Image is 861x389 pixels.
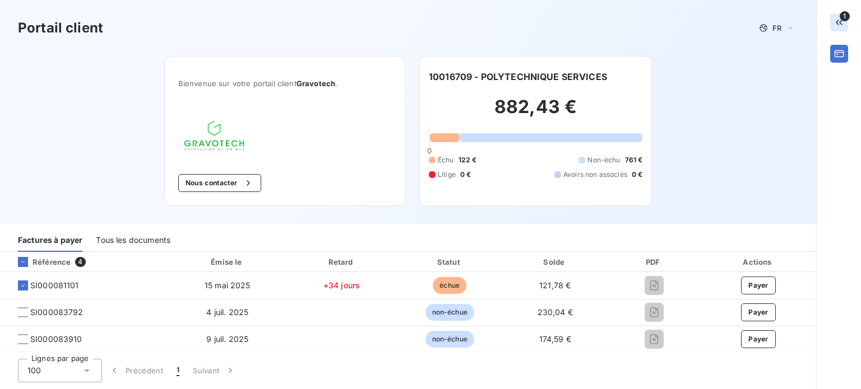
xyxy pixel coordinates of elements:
[459,155,477,165] span: 122 €
[703,256,814,268] div: Actions
[205,280,251,290] span: 15 mai 2025
[186,359,243,382] button: Suivant
[178,174,261,192] button: Nous contacter
[772,24,781,32] span: FR
[425,304,474,321] span: non-échue
[539,280,571,290] span: 121,78 €
[427,146,432,155] span: 0
[429,96,642,129] h2: 882,43 €
[741,303,776,321] button: Payer
[460,170,471,180] span: 0 €
[425,331,474,348] span: non-échue
[178,115,250,156] img: Company logo
[289,256,394,268] div: Retard
[433,277,466,294] span: échue
[741,330,776,348] button: Payer
[505,256,605,268] div: Solde
[538,307,573,317] span: 230,04 €
[170,256,285,268] div: Émise le
[18,228,82,252] div: Factures à payer
[206,307,248,317] span: 4 juil. 2025
[30,307,84,318] span: SI000083792
[18,18,103,38] h3: Portail client
[297,79,335,88] span: Gravotech
[438,155,454,165] span: Échu
[587,155,620,165] span: Non-échu
[9,257,71,267] div: Référence
[206,334,248,344] span: 9 juil. 2025
[75,257,85,267] span: 4
[178,79,392,88] span: Bienvenue sur votre portail client .
[632,170,642,180] span: 0 €
[177,365,179,376] span: 1
[399,256,501,268] div: Statut
[609,256,698,268] div: PDF
[625,155,643,165] span: 761 €
[30,334,82,345] span: SI000083910
[840,11,850,21] span: 1
[539,334,571,344] span: 174,59 €
[96,228,170,252] div: Tous les documents
[30,280,79,291] span: SI000081101
[429,70,607,83] h6: 10016709 - POLYTECHNIQUE SERVICES
[438,170,456,180] span: Litige
[563,170,627,180] span: Avoirs non associés
[741,276,776,294] button: Payer
[27,365,41,376] span: 100
[170,359,186,382] button: 1
[323,280,360,290] span: +34 jours
[102,359,170,382] button: Précédent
